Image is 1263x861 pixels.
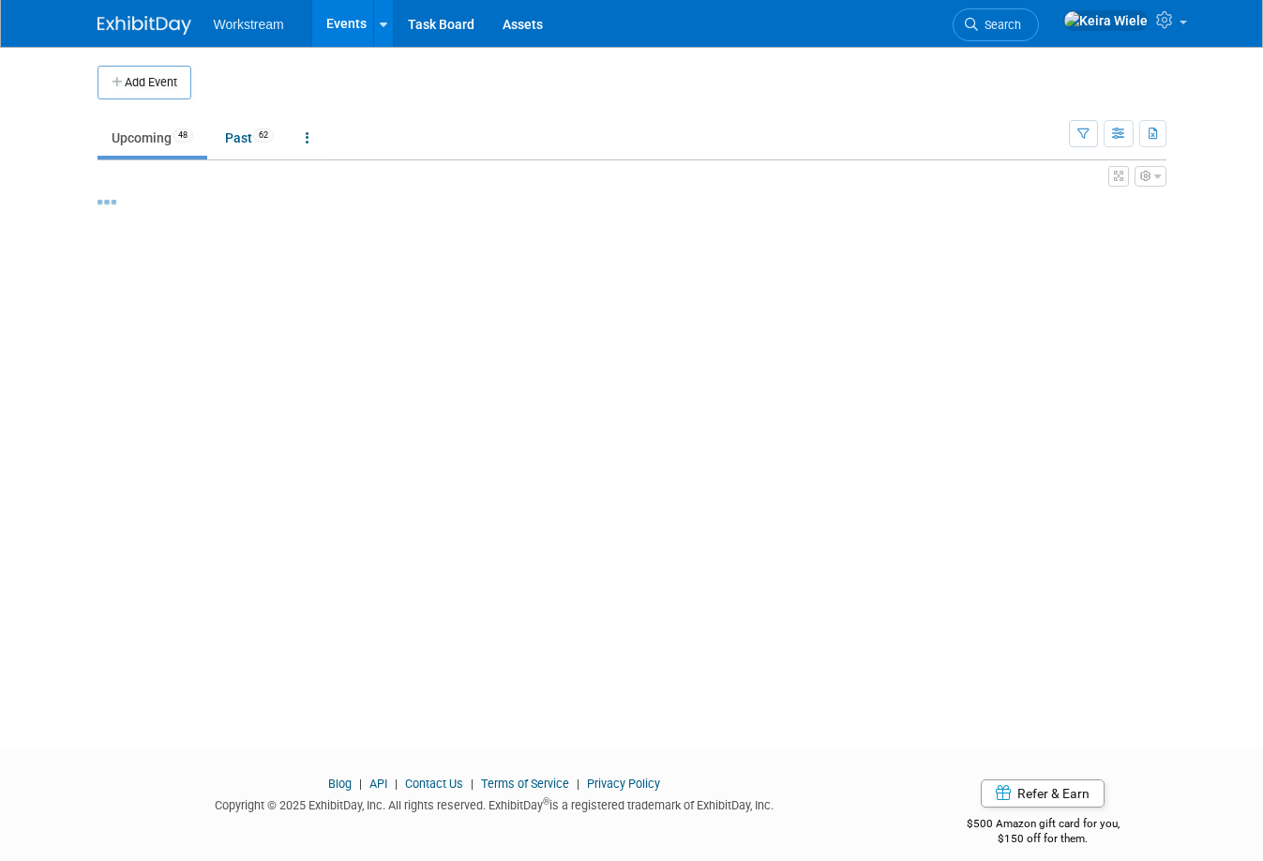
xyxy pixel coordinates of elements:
[543,796,549,807] sup: ®
[953,8,1039,41] a: Search
[981,779,1105,808] a: Refer & Earn
[1063,10,1149,31] img: Keira Wiele
[98,16,191,35] img: ExhibitDay
[405,777,463,791] a: Contact Us
[466,777,478,791] span: |
[920,831,1166,847] div: $150 off for them.
[173,128,193,143] span: 48
[98,120,207,156] a: Upcoming48
[253,128,274,143] span: 62
[587,777,660,791] a: Privacy Policy
[920,804,1166,847] div: $500 Amazon gift card for you,
[98,793,893,814] div: Copyright © 2025 ExhibitDay, Inc. All rights reserved. ExhibitDay is a registered trademark of Ex...
[214,17,284,32] span: Workstream
[98,66,191,99] button: Add Event
[481,777,569,791] a: Terms of Service
[328,777,352,791] a: Blog
[98,200,116,204] img: loading...
[572,777,584,791] span: |
[211,120,288,156] a: Past62
[354,777,367,791] span: |
[978,18,1021,32] span: Search
[369,777,387,791] a: API
[390,777,402,791] span: |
